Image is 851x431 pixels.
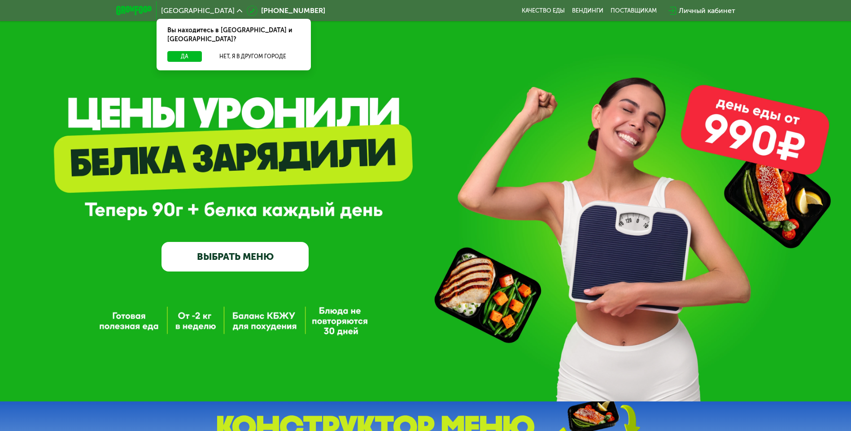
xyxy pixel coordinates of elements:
[611,7,657,14] div: поставщикам
[157,19,311,51] div: Вы находитесь в [GEOGRAPHIC_DATA] и [GEOGRAPHIC_DATA]?
[572,7,603,14] a: Вендинги
[679,5,735,16] div: Личный кабинет
[161,242,309,272] a: ВЫБРАТЬ МЕНЮ
[247,5,325,16] a: [PHONE_NUMBER]
[161,7,235,14] span: [GEOGRAPHIC_DATA]
[167,51,202,62] button: Да
[522,7,565,14] a: Качество еды
[205,51,300,62] button: Нет, я в другом городе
